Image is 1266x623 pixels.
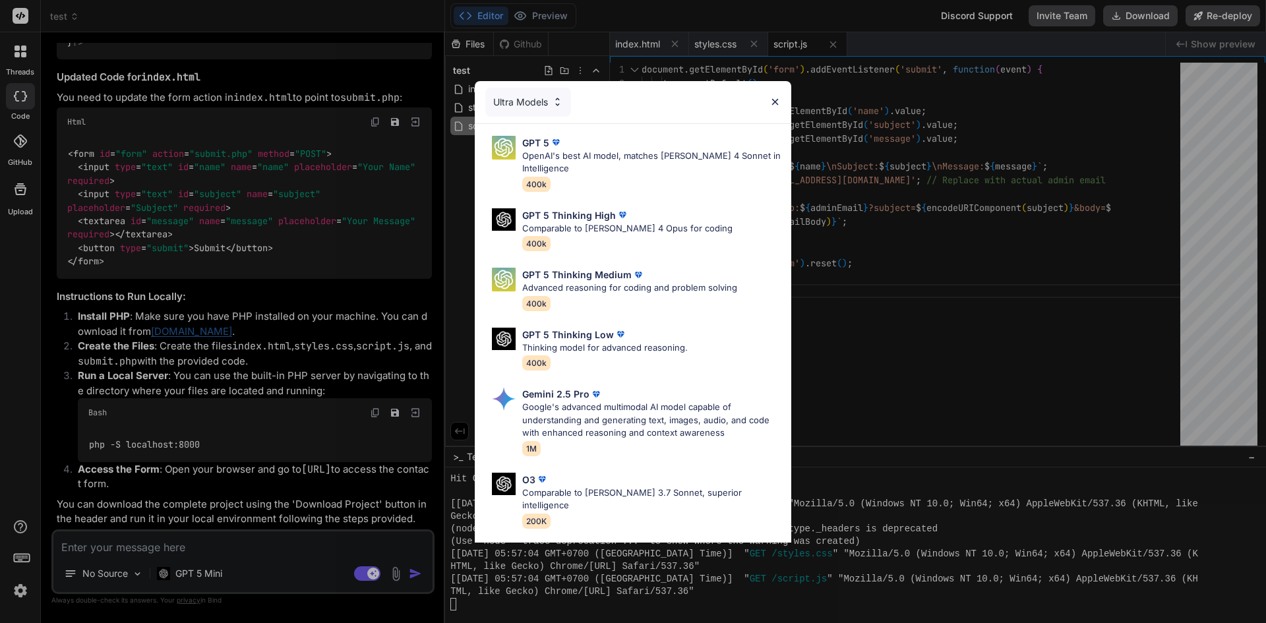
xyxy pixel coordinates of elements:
[522,236,551,251] span: 400k
[616,208,629,222] img: premium
[522,328,614,341] p: GPT 5 Thinking Low
[522,208,616,222] p: GPT 5 Thinking High
[522,341,688,355] p: Thinking model for advanced reasoning.
[492,208,516,231] img: Pick Models
[522,296,551,311] span: 400k
[522,387,589,401] p: Gemini 2.5 Pro
[769,96,781,107] img: close
[522,222,733,235] p: Comparable to [PERSON_NAME] 4 Opus for coding
[492,136,516,160] img: Pick Models
[522,177,551,192] span: 400k
[614,328,627,341] img: premium
[492,473,516,496] img: Pick Models
[522,401,781,440] p: Google's advanced multimodal AI model capable of understanding and generating text, images, audio...
[522,136,549,150] p: GPT 5
[632,268,645,282] img: premium
[589,388,603,401] img: premium
[492,268,516,291] img: Pick Models
[522,282,737,295] p: Advanced reasoning for coding and problem solving
[522,514,551,529] span: 200K
[549,136,562,149] img: premium
[535,473,549,486] img: premium
[552,96,563,107] img: Pick Models
[492,328,516,351] img: Pick Models
[522,150,781,175] p: OpenAI's best AI model, matches [PERSON_NAME] 4 Sonnet in Intelligence
[522,441,541,456] span: 1M
[522,268,632,282] p: GPT 5 Thinking Medium
[522,473,535,487] p: O3
[522,487,781,512] p: Comparable to [PERSON_NAME] 3.7 Sonnet, superior intelligence
[485,88,571,117] div: Ultra Models
[492,387,516,411] img: Pick Models
[522,355,551,371] span: 400k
